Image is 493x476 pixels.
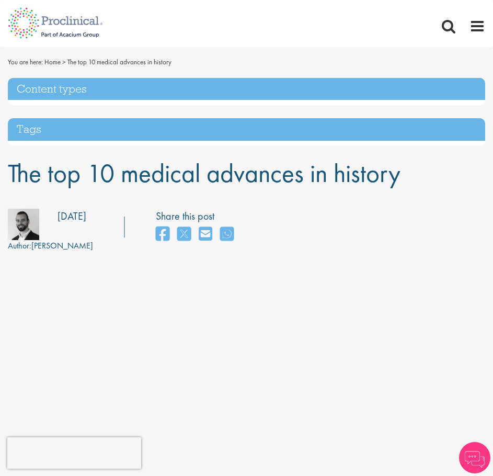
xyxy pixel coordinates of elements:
[8,118,485,141] h3: Tags
[8,78,485,100] h3: Content types
[220,223,234,246] a: share on whats app
[58,209,86,224] div: [DATE]
[8,156,400,190] span: The top 10 medical advances in history
[199,223,212,246] a: share on email
[156,223,169,246] a: share on facebook
[8,240,31,251] span: Author:
[156,209,239,224] label: Share this post
[8,240,93,252] div: [PERSON_NAME]
[8,209,39,240] img: 76d2c18e-6ce3-4617-eefd-08d5a473185b
[177,223,191,246] a: share on twitter
[459,442,490,473] img: Chatbot
[7,437,141,469] iframe: reCAPTCHA
[67,58,171,66] span: The top 10 medical advances in history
